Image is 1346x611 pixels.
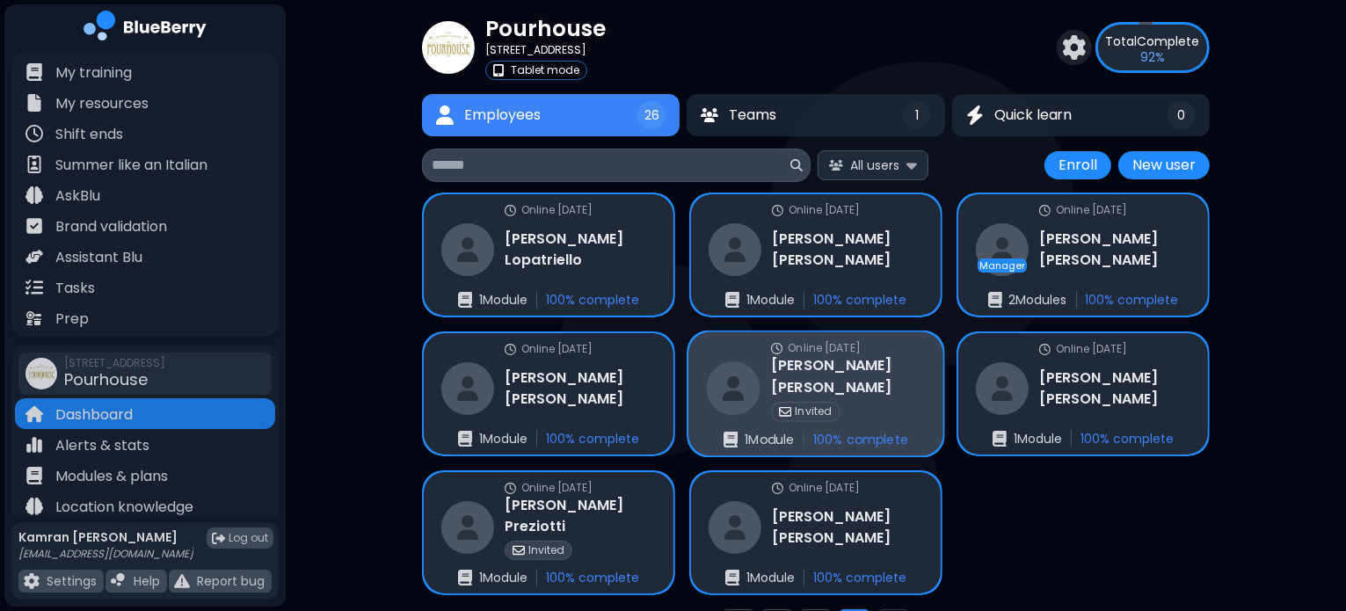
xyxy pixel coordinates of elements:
p: Assistant Blu [55,247,142,268]
img: file icon [25,186,43,204]
p: 1 Module [746,570,795,586]
img: online status [772,205,783,216]
p: 100 % complete [1086,292,1179,308]
img: restaurant [441,223,494,276]
img: file icon [25,217,43,235]
a: online statusOnline [DATE]restaurant[PERSON_NAME] [PERSON_NAME]enrollments1Module100% complete [422,331,675,456]
h3: [PERSON_NAME] Lopatriello [505,229,656,271]
a: online statusOnline [DATE]restaurantManager[PERSON_NAME] [PERSON_NAME]enrollments2Modules100% com... [957,193,1210,317]
p: My training [55,62,132,84]
p: Online [DATE] [521,203,593,217]
img: enrollments [988,292,1002,308]
p: 100 % complete [813,432,908,447]
p: Modules & plans [55,466,168,487]
p: Dashboard [55,404,133,426]
span: 0 [1177,107,1185,123]
p: My resources [55,93,149,114]
a: online statusOnline [DATE]restaurant[PERSON_NAME] [PERSON_NAME]enrollments1Module100% complete [689,470,942,595]
button: EmployeesEmployees26 [422,94,680,136]
img: file icon [25,125,43,142]
img: All users [829,160,843,171]
p: Tablet mode [511,63,579,77]
p: 1 Module [479,292,527,308]
p: Complete [1106,33,1200,49]
img: logout [212,532,225,545]
p: 100 % complete [813,570,906,586]
p: 1 Module [745,432,794,447]
span: Teams [729,105,776,126]
img: file icon [111,573,127,589]
p: Location knowledge [55,497,193,518]
img: online status [1039,344,1051,355]
img: file icon [25,436,43,454]
p: Invited [528,543,564,557]
p: Tasks [55,278,95,299]
img: file icon [25,156,43,173]
a: tabletTablet mode [485,61,606,80]
p: Invited [796,404,833,418]
img: online status [1039,205,1051,216]
span: Log out [229,531,268,545]
span: 1 [915,107,919,123]
p: 100 % complete [1080,431,1174,447]
p: Online [DATE] [1056,203,1127,217]
p: 100 % complete [813,292,906,308]
img: invited [513,544,525,556]
p: Shift ends [55,124,123,145]
a: online statusOnline [DATE]restaurant[PERSON_NAME] [PERSON_NAME]enrollments1Module100% complete [957,331,1210,456]
img: enrollments [458,292,472,308]
img: file icon [25,94,43,112]
h3: [PERSON_NAME] [PERSON_NAME] [772,229,923,271]
img: enrollments [458,570,472,586]
a: online statusOnline [DATE]restaurant[PERSON_NAME] [PERSON_NAME]invitedInvitedenrollments1Module10... [687,331,945,458]
img: online status [771,342,782,353]
img: search icon [790,159,803,171]
img: enrollments [725,292,739,308]
img: restaurant [441,501,494,554]
img: online status [505,483,516,494]
h3: [PERSON_NAME] [PERSON_NAME] [1039,229,1190,271]
img: file icon [25,309,43,327]
button: All users [818,150,928,179]
img: enrollments [725,570,739,586]
img: restaurant [707,361,760,415]
h3: [PERSON_NAME] [PERSON_NAME] [1039,367,1190,410]
h3: [PERSON_NAME] Preziotti [505,495,656,537]
button: TeamsTeams1 [687,94,944,136]
img: settings [1062,35,1087,60]
img: restaurant [709,223,761,276]
img: online status [772,483,783,494]
p: Settings [47,573,97,589]
img: company thumbnail [422,21,475,74]
span: Total [1106,33,1138,50]
button: Enroll [1044,151,1111,179]
img: file icon [25,467,43,484]
p: Pourhouse [485,14,606,43]
p: 1 Module [479,570,527,586]
p: Kamran [PERSON_NAME] [18,529,193,545]
img: Teams [701,108,718,122]
p: 100 % complete [546,570,639,586]
p: Online [DATE] [521,481,593,495]
p: Online [DATE] [1056,342,1127,356]
img: company logo [84,11,207,47]
p: Prep [55,309,89,330]
img: file icon [25,63,43,81]
img: restaurant [976,223,1029,276]
img: enrollments [724,432,738,448]
h3: [PERSON_NAME] [PERSON_NAME] [505,367,656,410]
p: 1 Module [479,431,527,447]
p: Online [DATE] [788,341,861,355]
p: 100 % complete [546,292,639,308]
p: 2 Module s [1009,292,1067,308]
span: Pourhouse [64,368,148,390]
img: enrollments [993,431,1007,447]
img: file icon [25,279,43,296]
img: expand [906,156,917,173]
span: [STREET_ADDRESS] [64,356,165,370]
span: Employees [464,105,541,126]
p: 100 % complete [546,431,639,447]
p: [EMAIL_ADDRESS][DOMAIN_NAME] [18,547,193,561]
img: restaurant [441,362,494,415]
img: company thumbnail [25,358,57,389]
